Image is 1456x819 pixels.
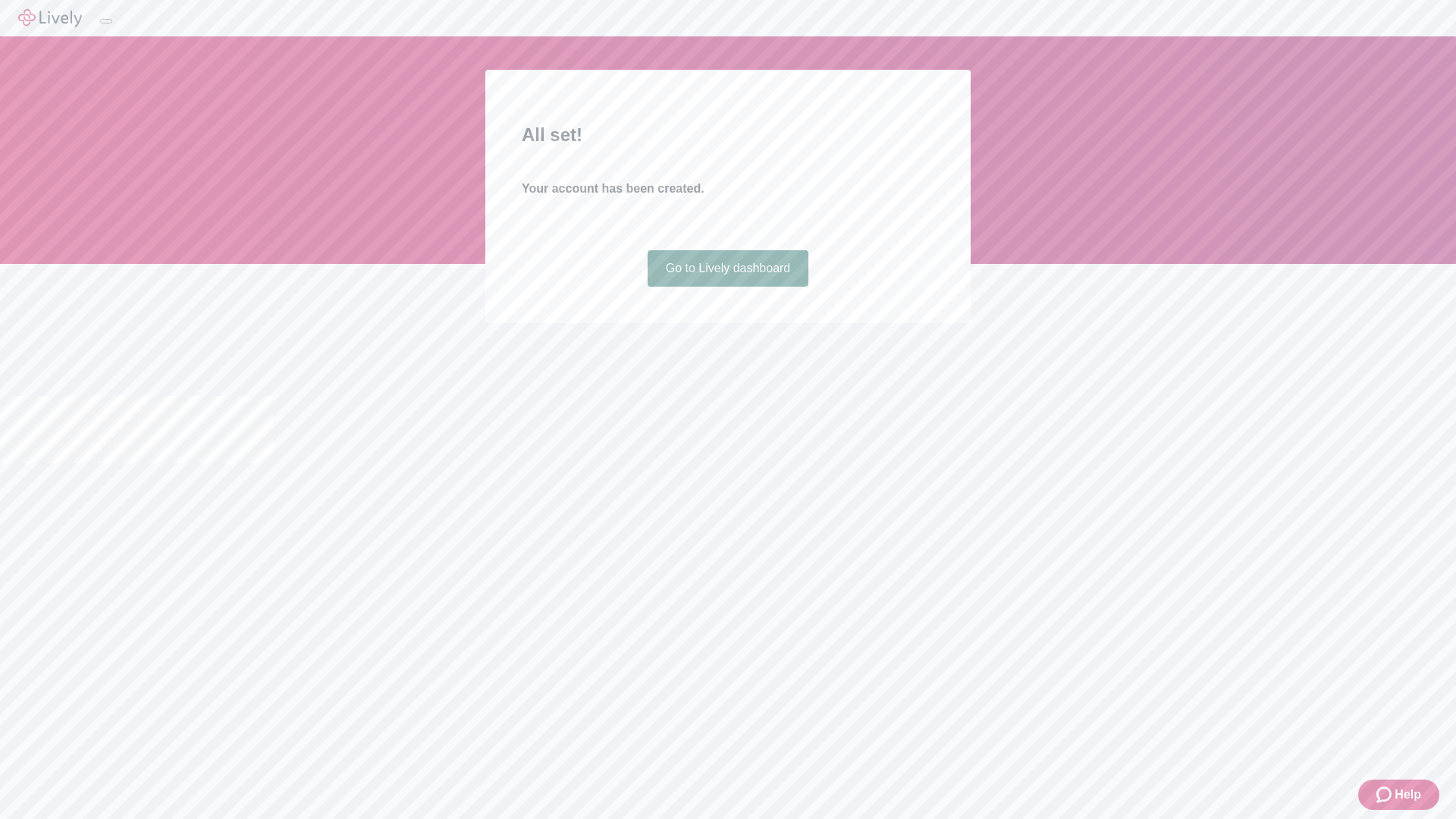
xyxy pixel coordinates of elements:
[100,19,112,24] button: Log out
[1358,780,1439,810] button: Zendesk support iconHelp
[1376,786,1395,804] svg: Zendesk support icon
[648,250,809,287] a: Go to Lively dashboard
[522,180,934,198] h4: Your account has been created.
[1395,786,1421,804] span: Help
[18,9,82,27] img: Lively
[522,121,934,149] h2: All set!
